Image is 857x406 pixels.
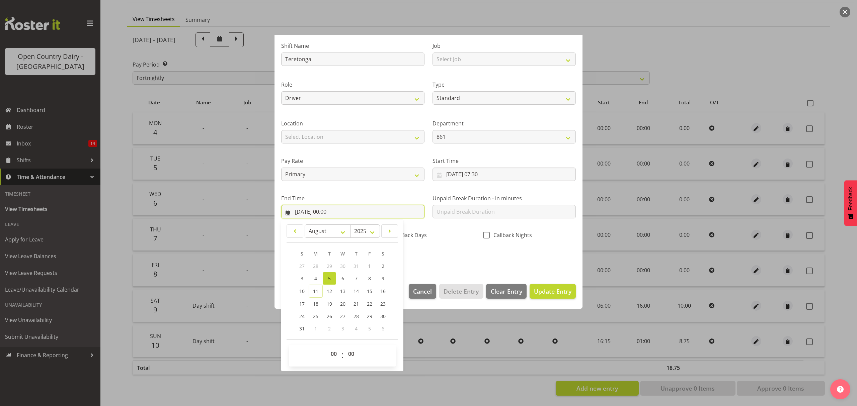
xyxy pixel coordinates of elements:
[376,260,390,272] a: 2
[355,250,358,257] span: T
[409,284,436,299] button: Cancel
[433,157,576,165] label: Start Time
[313,288,318,294] span: 11
[363,260,376,272] a: 1
[299,325,305,332] span: 31
[433,42,576,50] label: Job
[295,322,309,335] a: 31
[309,310,323,322] a: 25
[295,272,309,285] a: 3
[363,272,376,285] a: 8
[327,288,332,294] span: 12
[363,285,376,298] a: 15
[323,310,336,322] a: 26
[281,119,424,127] label: Location
[354,288,359,294] span: 14
[355,275,358,282] span: 7
[534,287,571,295] span: Update Entry
[376,272,390,285] a: 9
[299,288,305,294] span: 10
[299,301,305,307] span: 17
[367,288,372,294] span: 15
[328,325,331,332] span: 2
[354,313,359,319] span: 28
[439,284,483,299] button: Delete Entry
[281,42,424,50] label: Shift Name
[382,275,384,282] span: 9
[309,298,323,310] a: 18
[340,301,345,307] span: 20
[433,168,576,181] input: Click to select...
[389,232,427,238] span: CallBack Days
[323,298,336,310] a: 19
[314,275,317,282] span: 4
[328,275,331,282] span: 5
[349,298,363,310] a: 21
[295,285,309,298] a: 10
[380,313,386,319] span: 30
[313,263,318,269] span: 28
[380,288,386,294] span: 16
[368,275,371,282] span: 8
[336,298,349,310] a: 20
[844,180,857,226] button: Feedback - Show survey
[363,310,376,322] a: 29
[376,298,390,310] a: 23
[281,194,424,202] label: End Time
[486,284,526,299] button: Clear Entry
[367,301,372,307] span: 22
[301,275,303,282] span: 3
[340,263,345,269] span: 30
[281,157,424,165] label: Pay Rate
[327,263,332,269] span: 29
[336,272,349,285] a: 6
[309,272,323,285] a: 4
[433,205,576,218] input: Unpaid Break Duration
[323,285,336,298] a: 12
[281,53,424,66] input: Shift Name
[354,263,359,269] span: 31
[336,285,349,298] a: 13
[340,288,345,294] span: 13
[848,187,854,210] span: Feedback
[433,119,576,127] label: Department
[327,313,332,319] span: 26
[281,205,424,218] input: Click to select...
[837,386,844,393] img: help-xxl-2.png
[363,298,376,310] a: 22
[301,250,303,257] span: S
[313,250,318,257] span: M
[299,313,305,319] span: 24
[341,347,343,364] span: :
[368,325,371,332] span: 5
[376,285,390,298] a: 16
[382,263,384,269] span: 2
[295,310,309,322] a: 24
[341,325,344,332] span: 3
[433,194,576,202] label: Unpaid Break Duration - in minutes
[413,287,432,296] span: Cancel
[382,325,384,332] span: 6
[327,301,332,307] span: 19
[349,310,363,322] a: 28
[336,310,349,322] a: 27
[490,232,532,238] span: Callback Nights
[382,250,384,257] span: S
[530,284,576,299] button: Update Entry
[340,250,345,257] span: W
[295,298,309,310] a: 17
[309,285,323,298] a: 11
[340,313,345,319] span: 27
[368,263,371,269] span: 1
[349,285,363,298] a: 14
[368,250,371,257] span: F
[341,275,344,282] span: 6
[376,310,390,322] a: 30
[314,325,317,332] span: 1
[313,301,318,307] span: 18
[444,287,479,296] span: Delete Entry
[299,263,305,269] span: 27
[323,272,336,285] a: 5
[367,313,372,319] span: 29
[380,301,386,307] span: 23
